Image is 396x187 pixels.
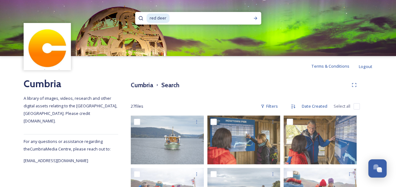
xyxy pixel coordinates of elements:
[257,100,281,112] div: Filters
[284,116,357,164] img: 20241015_PaulMitchell_CUMBRIATOURISM_Ullswater Steamers_-89.jpg
[24,139,111,152] span: For any questions or assistance regarding the Cumbria Media Centre, please reach out to:
[25,24,70,70] img: images.jpg
[368,159,387,178] button: Open Chat
[299,100,330,112] div: Date Created
[359,64,372,69] span: Logout
[146,14,169,23] span: red deer
[131,103,143,109] span: 27 file s
[24,95,118,124] span: A library of images, videos, research and other digital assets relating to the [GEOGRAPHIC_DATA],...
[24,158,88,163] span: [EMAIL_ADDRESS][DOMAIN_NAME]
[334,103,350,109] span: Select all
[131,116,204,164] img: 20241015_PaulMitchell_CUMBRIATOURISM_Ullswater Steamers_-97.jpg
[311,62,359,70] a: Terms & Conditions
[207,116,280,164] img: 20241015_PaulMitchell_CUMBRIATOURISM_Ullswater Steamers_-87.jpg
[161,81,179,90] h3: Search
[131,81,153,90] h3: Cumbria
[311,63,349,69] span: Terms & Conditions
[24,76,118,91] h2: Cumbria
